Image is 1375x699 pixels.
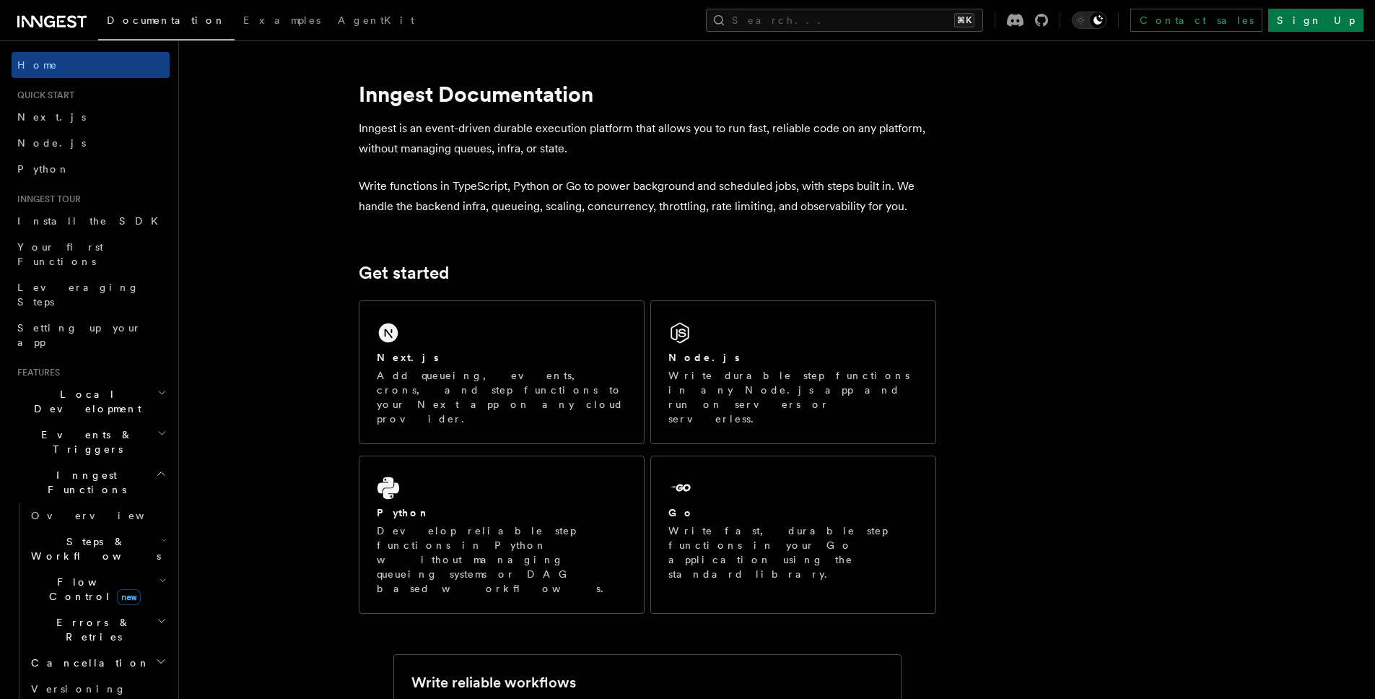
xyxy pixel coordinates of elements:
kbd: ⌘K [954,13,974,27]
button: Local Development [12,381,170,422]
a: Overview [25,503,170,529]
span: Setting up your app [17,322,141,348]
span: Overview [31,510,180,521]
a: Home [12,52,170,78]
p: Write fast, durable step functions in your Go application using the standard library. [668,524,918,581]
a: Install the SDK [12,208,170,234]
span: Node.js [17,137,86,149]
p: Write functions in TypeScript, Python or Go to power background and scheduled jobs, with steps bu... [359,176,936,217]
span: Inngest tour [12,194,81,205]
span: Features [12,367,60,378]
a: Leveraging Steps [12,274,170,315]
a: Next.js [12,104,170,130]
span: Flow Control [25,575,159,604]
a: Get started [359,263,449,283]
a: AgentKit [329,4,423,39]
a: Documentation [98,4,235,40]
a: Contact sales [1130,9,1262,32]
button: Events & Triggers [12,422,170,462]
button: Errors & Retries [25,609,170,650]
p: Develop reliable step functions in Python without managing queueing systems or DAG based workflows. [377,524,627,596]
a: Sign Up [1268,9,1363,32]
span: Versioning [31,683,126,695]
span: Examples [243,14,320,26]
h2: Write reliable workflows [411,672,576,693]
span: Events & Triggers [12,427,157,456]
h1: Inngest Documentation [359,81,936,107]
span: Home [17,58,58,72]
a: GoWrite fast, durable step functions in your Go application using the standard library. [650,456,936,614]
p: Inngest is an event-driven durable execution platform that allows you to run fast, reliable code ... [359,118,936,159]
span: Cancellation [25,656,150,670]
h2: Node.js [668,350,740,365]
a: Node.jsWrite durable step functions in any Node.js app and run on servers or serverless. [650,300,936,444]
span: Steps & Workflows [25,534,161,563]
span: Leveraging Steps [17,282,139,308]
a: Node.js [12,130,170,156]
a: Setting up your app [12,315,170,355]
span: Errors & Retries [25,615,157,644]
span: Python [17,163,70,175]
span: Install the SDK [17,215,167,227]
span: Quick start [12,90,74,101]
a: PythonDevelop reliable step functions in Python without managing queueing systems or DAG based wo... [359,456,645,614]
span: new [117,589,141,605]
h2: Python [377,505,430,520]
button: Inngest Functions [12,462,170,503]
button: Search...⌘K [706,9,983,32]
h2: Go [668,505,694,520]
button: Toggle dark mode [1072,12,1106,29]
p: Write durable step functions in any Node.js app and run on servers or serverless. [668,368,918,426]
a: Python [12,156,170,182]
span: Your first Functions [17,241,103,267]
button: Cancellation [25,650,170,676]
span: Next.js [17,111,86,123]
span: Documentation [107,14,226,26]
span: AgentKit [338,14,414,26]
span: Local Development [12,387,157,416]
h2: Next.js [377,350,439,365]
p: Add queueing, events, crons, and step functions to your Next app on any cloud provider. [377,368,627,426]
a: Examples [235,4,329,39]
button: Steps & Workflows [25,529,170,569]
a: Next.jsAdd queueing, events, crons, and step functions to your Next app on any cloud provider. [359,300,645,444]
span: Inngest Functions [12,468,156,497]
button: Flow Controlnew [25,569,170,609]
a: Your first Functions [12,234,170,274]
